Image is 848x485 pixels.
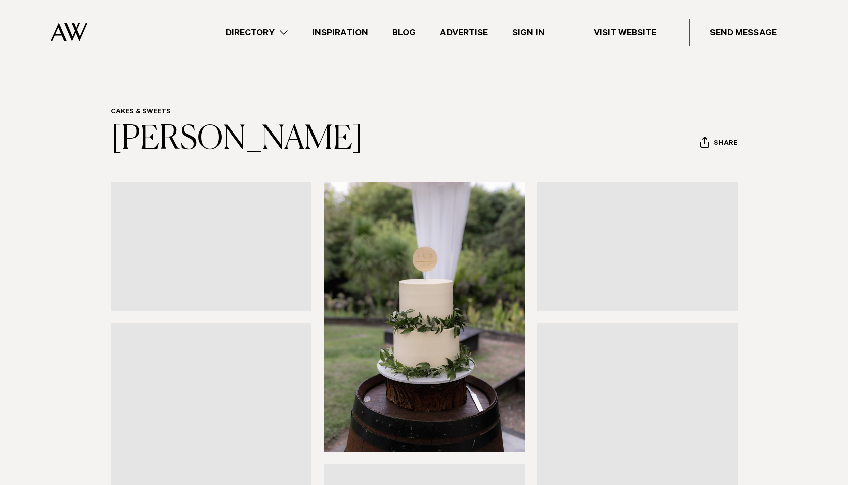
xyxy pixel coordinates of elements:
[51,23,87,41] img: Auckland Weddings Logo
[573,19,677,46] a: Visit Website
[213,26,300,39] a: Directory
[428,26,500,39] a: Advertise
[500,26,557,39] a: Sign In
[700,136,738,151] button: Share
[111,123,363,156] a: [PERSON_NAME]
[689,19,797,46] a: Send Message
[300,26,380,39] a: Inspiration
[713,139,737,149] span: Share
[111,108,171,116] a: Cakes & Sweets
[380,26,428,39] a: Blog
